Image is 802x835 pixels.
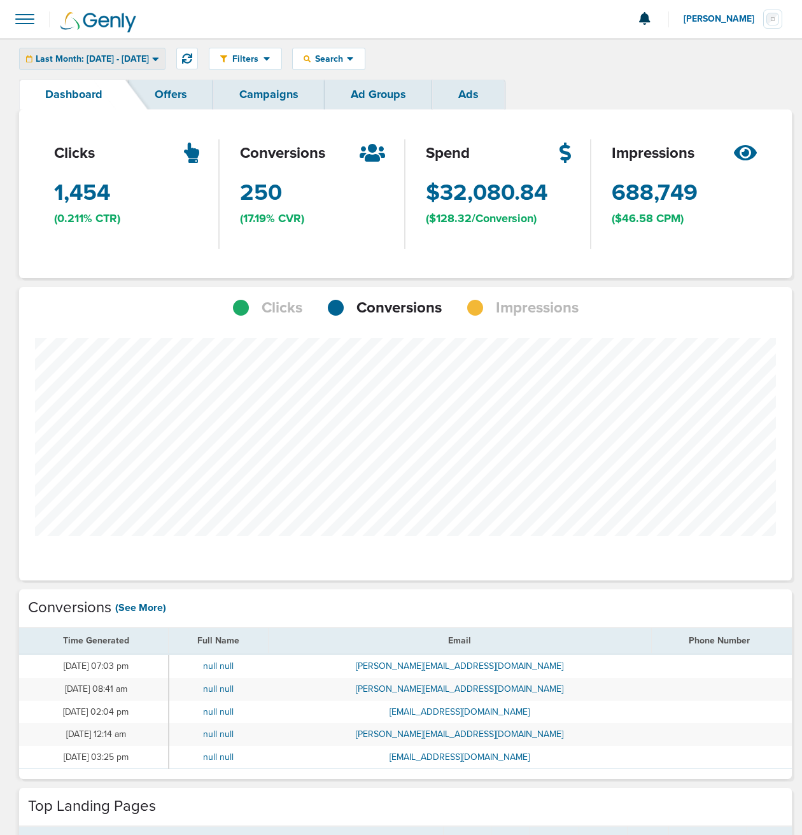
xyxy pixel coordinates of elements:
[268,678,651,701] td: [PERSON_NAME][EMAIL_ADDRESS][DOMAIN_NAME]
[689,635,750,646] span: Phone Number
[240,177,282,209] span: 250
[311,53,347,64] span: Search
[169,654,268,678] td: null null
[129,80,213,109] a: Offers
[169,723,268,746] td: null null
[240,211,304,227] span: (17.19% CVR)
[19,654,169,678] td: [DATE] 07:03 pm
[54,177,110,209] span: 1,454
[54,143,95,164] span: clicks
[197,635,239,646] span: Full Name
[19,678,169,701] td: [DATE] 08:41 am
[268,701,651,724] td: [EMAIL_ADDRESS][DOMAIN_NAME]
[213,80,325,109] a: Campaigns
[262,297,302,319] span: Clicks
[169,678,268,701] td: null null
[325,80,432,109] a: Ad Groups
[63,635,129,646] span: Time Generated
[54,211,120,227] span: (0.211% CTR)
[169,746,268,769] td: null null
[268,723,651,746] td: [PERSON_NAME][EMAIL_ADDRESS][DOMAIN_NAME]
[227,53,264,64] span: Filters
[28,599,111,617] h4: Conversions
[356,297,442,319] span: Conversions
[240,143,325,164] span: conversions
[19,701,169,724] td: [DATE] 02:04 pm
[28,797,156,816] h4: Top Landing Pages
[19,723,169,746] td: [DATE] 12:14 am
[612,177,698,209] span: 688,749
[268,746,651,769] td: [EMAIL_ADDRESS][DOMAIN_NAME]
[60,12,136,32] img: Genly
[426,177,547,209] span: $32,080.84
[612,211,684,227] span: ($46.58 CPM)
[426,211,537,227] span: ($128.32/Conversion)
[19,80,129,109] a: Dashboard
[268,654,651,678] td: [PERSON_NAME][EMAIL_ADDRESS][DOMAIN_NAME]
[448,635,471,646] span: Email
[684,15,763,24] span: [PERSON_NAME]
[432,80,505,109] a: Ads
[36,55,149,64] span: Last Month: [DATE] - [DATE]
[115,601,166,615] a: (See More)
[169,701,268,724] td: null null
[612,143,694,164] span: impressions
[496,297,579,319] span: Impressions
[19,746,169,769] td: [DATE] 03:25 pm
[426,143,470,164] span: spend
